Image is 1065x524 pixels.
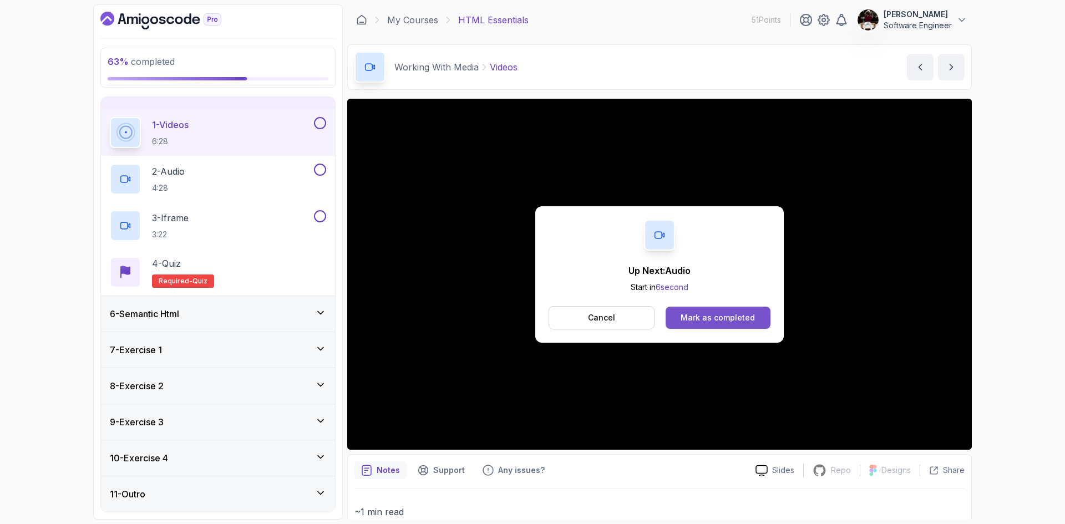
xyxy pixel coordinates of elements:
button: Share [920,465,965,476]
p: 3:22 [152,229,189,240]
a: Dashboard [100,12,247,29]
button: user profile image[PERSON_NAME]Software Engineer [857,9,967,31]
p: Videos [490,60,518,74]
h3: 10 - Exercise 4 [110,451,168,465]
iframe: 1 - Videos [347,99,972,450]
button: previous content [907,54,934,80]
span: 6 second [656,282,688,292]
button: 4-QuizRequired-quiz [110,257,326,288]
button: Cancel [549,306,655,329]
button: 1-Videos6:28 [110,117,326,148]
p: Designs [881,465,911,476]
h3: 8 - Exercise 2 [110,379,164,393]
p: Software Engineer [884,20,952,31]
p: HTML Essentials [458,13,529,27]
p: [PERSON_NAME] [884,9,952,20]
p: Slides [772,465,794,476]
button: 11-Outro [101,476,335,512]
p: 1 - Videos [152,118,189,131]
a: Slides [747,465,803,476]
span: completed [108,56,175,67]
p: Up Next: Audio [628,264,691,277]
p: 51 Points [752,14,781,26]
a: Dashboard [356,14,367,26]
p: ~1 min read [354,504,965,520]
h3: 11 - Outro [110,487,145,501]
p: Share [943,465,965,476]
button: 3-Iframe3:22 [110,210,326,241]
p: Working With Media [394,60,479,74]
button: 8-Exercise 2 [101,368,335,404]
p: 6:28 [152,136,189,147]
p: Cancel [588,312,615,323]
img: user profile image [858,9,879,30]
p: 4 - Quiz [152,257,181,270]
button: 2-Audio4:28 [110,164,326,195]
a: My Courses [387,13,438,27]
button: 9-Exercise 3 [101,404,335,440]
p: 3 - Iframe [152,211,189,225]
p: Start in [628,282,691,293]
p: 2 - Audio [152,165,185,178]
p: Support [433,465,465,476]
button: Feedback button [476,461,551,479]
button: 10-Exercise 4 [101,440,335,476]
button: Mark as completed [666,307,770,329]
p: Repo [831,465,851,476]
button: next content [938,54,965,80]
h3: 6 - Semantic Html [110,307,179,320]
p: 4:28 [152,182,185,194]
h3: 9 - Exercise 3 [110,415,164,429]
button: 7-Exercise 1 [101,332,335,368]
p: Any issues? [498,465,545,476]
span: Required- [159,277,192,286]
span: 63 % [108,56,129,67]
button: Support button [411,461,471,479]
button: notes button [354,461,407,479]
span: quiz [192,277,207,286]
p: Notes [377,465,400,476]
div: Mark as completed [681,312,755,323]
button: 6-Semantic Html [101,296,335,332]
h3: 7 - Exercise 1 [110,343,162,357]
